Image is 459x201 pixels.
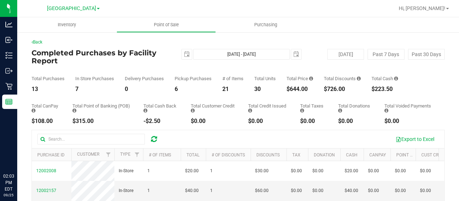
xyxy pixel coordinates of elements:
[327,49,364,60] button: [DATE]
[420,168,431,174] span: $0.00
[395,168,406,174] span: $0.00
[255,168,269,174] span: $30.00
[324,76,361,81] div: Total Discounts
[191,104,237,113] div: Total Customer Credit
[72,108,76,113] i: Sum of the successful, non-voided point-of-banking payment transactions, both via payment termina...
[300,118,327,124] div: $0.00
[5,52,13,59] inline-svg: Inventory
[421,152,448,157] a: Cust Credit
[222,86,243,92] div: 21
[345,187,358,194] span: $40.00
[32,108,36,113] i: Sum of the successful, non-voided CanPay payment transactions for all purchases in the date range.
[345,168,358,174] span: $20.00
[77,152,99,157] a: Customer
[7,143,29,165] iframe: Resource center
[3,192,14,198] p: 09/25
[399,5,445,11] span: Hi, [PERSON_NAME]!
[125,86,164,92] div: 0
[391,133,439,145] button: Export to Excel
[5,98,13,105] inline-svg: Reports
[147,187,150,194] span: 1
[75,76,114,81] div: In Store Purchases
[117,17,216,32] a: Point of Sale
[5,67,13,74] inline-svg: Outbound
[256,152,280,157] a: Discounts
[210,187,213,194] span: 1
[36,168,56,173] span: 12002008
[191,118,237,124] div: $0.00
[119,168,133,174] span: In-Store
[48,22,86,28] span: Inventory
[357,76,361,81] i: Sum of the discount values applied to the all purchases in the date range.
[103,149,114,161] a: Filter
[143,104,180,113] div: Total Cash Back
[149,152,171,157] a: # of Items
[5,21,13,28] inline-svg: Analytics
[125,76,164,81] div: Delivery Purchases
[37,134,145,145] input: Search...
[368,168,379,174] span: $0.00
[287,76,313,81] div: Total Price
[368,187,379,194] span: $0.00
[324,86,361,92] div: $726.00
[47,5,96,12] span: [GEOGRAPHIC_DATA]
[32,76,65,81] div: Total Purchases
[394,76,398,81] i: Sum of the successful, non-voided cash payment transactions for all purchases in the date range. ...
[32,49,169,65] h4: Completed Purchases by Facility Report
[32,104,62,113] div: Total CanPay
[291,187,302,194] span: $0.00
[17,17,117,32] a: Inventory
[75,86,114,92] div: 7
[408,49,445,60] button: Past 30 Days
[420,187,431,194] span: $0.00
[120,152,131,157] a: Type
[372,86,398,92] div: $223.50
[32,118,62,124] div: $108.00
[5,83,13,90] inline-svg: Retail
[143,108,147,113] i: Sum of the cash-back amounts from rounded-up electronic payments for all purchases in the date ra...
[287,86,313,92] div: $644.00
[312,187,323,194] span: $0.00
[72,104,133,113] div: Total Point of Banking (POB)
[384,118,434,124] div: $0.00
[396,152,447,157] a: Point of Banking (POB)
[144,22,189,28] span: Point of Sale
[212,152,245,157] a: # of Discounts
[248,118,289,124] div: $0.00
[245,22,287,28] span: Purchasing
[37,152,65,157] a: Purchase ID
[191,108,195,113] i: Sum of the successful, non-voided payments using account credit for all purchases in the date range.
[338,104,374,113] div: Total Donations
[314,152,335,157] a: Donation
[309,76,313,81] i: Sum of the total prices of all purchases in the date range.
[5,36,13,44] inline-svg: Inbound
[395,187,406,194] span: $0.00
[186,152,199,157] a: Total
[72,118,133,124] div: $315.00
[384,108,388,113] i: Sum of all voided payment transaction amounts, excluding tips and transaction fees, for all purch...
[3,173,14,192] p: 02:03 PM EDT
[300,108,304,113] i: Sum of the total taxes for all purchases in the date range.
[300,104,327,113] div: Total Taxes
[255,187,269,194] span: $60.00
[291,168,302,174] span: $0.00
[210,168,213,174] span: 1
[369,152,386,157] a: CanPay
[131,149,143,161] a: Filter
[338,118,374,124] div: $0.00
[32,40,42,45] a: Back
[312,168,323,174] span: $0.00
[384,104,434,113] div: Total Voided Payments
[36,188,56,193] span: 12002157
[368,49,404,60] button: Past 7 Days
[147,168,150,174] span: 1
[338,108,342,113] i: Sum of all round-up-to-next-dollar total price adjustments for all purchases in the date range.
[254,86,276,92] div: 30
[185,187,199,194] span: $40.00
[248,104,289,113] div: Total Credit Issued
[143,118,180,124] div: -$2.50
[248,108,252,113] i: Sum of all account credit issued for all refunds from returned purchases in the date range.
[175,76,212,81] div: Pickup Purchases
[372,76,398,81] div: Total Cash
[222,76,243,81] div: # of Items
